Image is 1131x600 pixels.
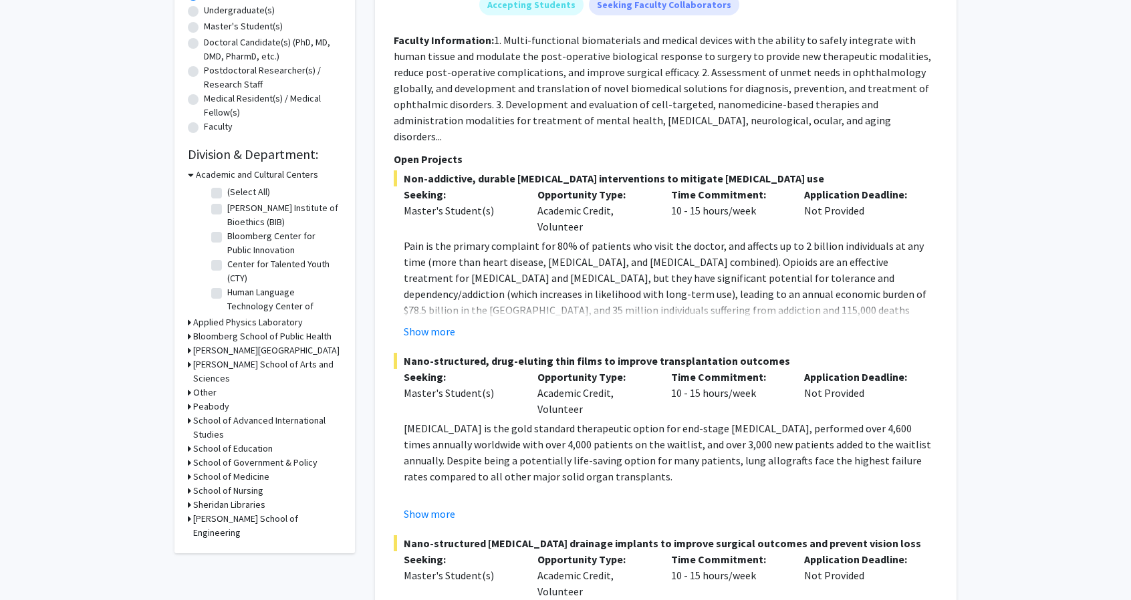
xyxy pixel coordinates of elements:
[193,315,303,329] h3: Applied Physics Laboratory
[404,551,517,567] p: Seeking:
[404,506,455,522] button: Show more
[204,3,275,17] label: Undergraduate(s)
[204,120,233,134] label: Faculty
[661,369,795,417] div: 10 - 15 hours/week
[394,151,938,167] p: Open Projects
[537,551,651,567] p: Opportunity Type:
[537,186,651,202] p: Opportunity Type:
[794,186,928,235] div: Not Provided
[204,19,283,33] label: Master's Student(s)
[671,369,785,385] p: Time Commitment:
[394,170,938,186] span: Non-addictive, durable [MEDICAL_DATA] interventions to mitigate [MEDICAL_DATA] use
[227,201,338,229] label: [PERSON_NAME] Institute of Bioethics (BIB)
[394,535,938,551] span: Nano-structured [MEDICAL_DATA] drainage implants to improve surgical outcomes and prevent vision ...
[193,512,342,540] h3: [PERSON_NAME] School of Engineering
[804,551,918,567] p: Application Deadline:
[394,33,494,47] b: Faculty Information:
[404,323,455,339] button: Show more
[404,567,517,583] div: Master's Student(s)
[404,186,517,202] p: Seeking:
[204,63,342,92] label: Postdoctoral Researcher(s) / Research Staff
[227,229,338,257] label: Bloomberg Center for Public Innovation
[193,400,229,414] h3: Peabody
[804,186,918,202] p: Application Deadline:
[193,484,263,498] h3: School of Nursing
[193,442,273,456] h3: School of Education
[661,186,795,235] div: 10 - 15 hours/week
[227,285,338,327] label: Human Language Technology Center of Excellence (HLTCOE)
[661,551,795,599] div: 10 - 15 hours/week
[394,33,931,143] fg-read-more: 1. Multi-functional biomaterials and medical devices with the ability to safely integrate with hu...
[794,369,928,417] div: Not Provided
[193,414,342,442] h3: School of Advanced International Studies
[394,353,938,369] span: Nano-structured, drug-eluting thin films to improve transplantation outcomes
[193,470,269,484] h3: School of Medicine
[204,35,342,63] label: Doctoral Candidate(s) (PhD, MD, DMD, PharmD, etc.)
[10,540,57,590] iframe: Chat
[404,385,517,401] div: Master's Student(s)
[193,357,342,386] h3: [PERSON_NAME] School of Arts and Sciences
[527,186,661,235] div: Academic Credit, Volunteer
[537,369,651,385] p: Opportunity Type:
[196,168,318,182] h3: Academic and Cultural Centers
[193,386,217,400] h3: Other
[671,186,785,202] p: Time Commitment:
[794,551,928,599] div: Not Provided
[227,185,270,199] label: (Select All)
[671,551,785,567] p: Time Commitment:
[188,146,342,162] h2: Division & Department:
[527,551,661,599] div: Academic Credit, Volunteer
[193,343,340,357] h3: [PERSON_NAME][GEOGRAPHIC_DATA]
[404,420,938,484] p: [MEDICAL_DATA] is the gold standard therapeutic option for end-stage [MEDICAL_DATA], performed ov...
[193,329,332,343] h3: Bloomberg School of Public Health
[193,456,318,470] h3: School of Government & Policy
[404,202,517,218] div: Master's Student(s)
[404,238,938,350] p: Pain is the primary complaint for 80% of patients who visit the doctor, and affects up to 2 billi...
[204,92,342,120] label: Medical Resident(s) / Medical Fellow(s)
[804,369,918,385] p: Application Deadline:
[527,369,661,417] div: Academic Credit, Volunteer
[404,369,517,385] p: Seeking:
[193,498,265,512] h3: Sheridan Libraries
[227,257,338,285] label: Center for Talented Youth (CTY)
